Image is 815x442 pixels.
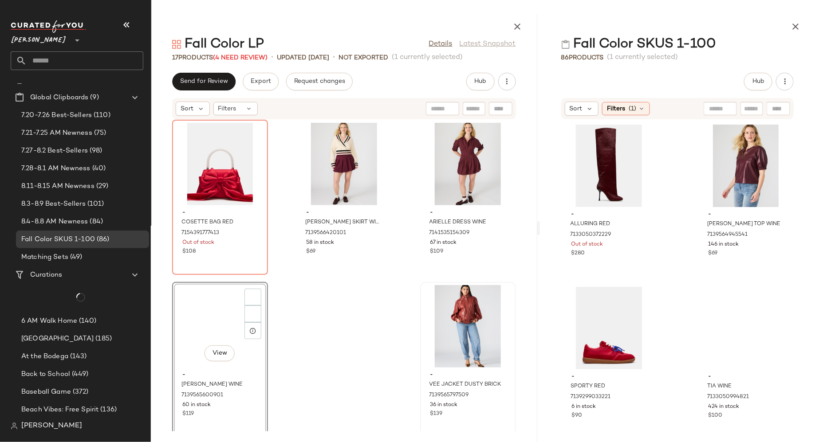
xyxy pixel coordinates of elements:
[88,217,103,227] span: (84)
[571,373,647,381] span: -
[21,181,94,192] span: 8.11-8.15 AM Newness
[271,52,273,63] span: •
[430,239,457,247] span: 67 in stock
[708,241,739,249] span: 146 in stock
[629,104,636,113] span: (1)
[429,219,487,227] span: ARIELLE DRESS WINE
[561,40,570,49] img: svg%3e
[571,403,596,411] span: 6 in stock
[708,250,717,258] span: $69
[77,316,97,326] span: (140)
[21,146,88,156] span: 7.27-8.2 Best-Sellers
[243,73,279,90] button: Export
[212,350,227,357] span: View
[305,229,346,237] span: 7139566420101
[571,231,611,239] span: 7133050372229
[429,229,470,237] span: 7141535154309
[466,73,495,90] button: Hub
[11,422,18,430] img: svg%3e
[68,352,87,362] span: (143)
[88,93,98,103] span: (9)
[71,387,89,397] span: (372)
[21,217,88,227] span: 8.4-8.8 AM Newness
[86,199,104,209] span: (101)
[92,110,110,121] span: (110)
[21,387,71,397] span: Baseball Game
[21,164,91,174] span: 7.28-8.1 AM Newness
[423,123,513,205] img: STEVEMADDEN_APPAREL_BP308257_WINDSOR-WINE_22329_HERO.jpg
[21,110,92,121] span: 7.20-7.26 Best-Sellers
[172,35,264,53] div: Fall Color LP
[564,287,654,369] img: STEVEMADDEN_SHOES_SPORTY_RED_01.jpg
[571,250,585,258] span: $280
[181,219,233,227] span: COSETTE BAG RED
[182,239,214,247] span: Out of stock
[429,391,469,399] span: 7139565797509
[95,235,110,245] span: (86)
[218,104,236,113] span: Filters
[607,104,625,113] span: Filters
[299,123,389,205] img: STEVEMADDEN_APPAREL_BP309357_WINE_23424_HERO.jpg
[175,123,265,205] img: STEVEMADDEN_HANDBAGS_BCOSETTE_RED-SATIN.jpg
[561,53,604,63] div: Products
[701,125,791,207] img: STEVEMADDEN_APPAREL_BP304708_WINE_23864_HERO.jpg
[708,373,784,381] span: -
[182,248,196,256] span: $108
[88,146,102,156] span: (98)
[11,20,86,33] img: cfy_white_logo.C9jOOHJF.svg
[91,164,106,174] span: (40)
[172,55,178,61] span: 17
[70,369,89,379] span: (449)
[21,421,82,431] span: [PERSON_NAME]
[571,241,603,249] span: Out of stock
[30,270,62,280] span: Curations
[707,383,732,391] span: TIA WINE
[68,252,83,262] span: (49)
[94,181,109,192] span: (29)
[21,405,98,415] span: Beach Vibes: Free Spirit
[708,211,784,219] span: -
[707,220,780,228] span: [PERSON_NAME] TOP WINE
[21,369,70,379] span: Back to School
[607,52,678,63] span: (1 currently selected)
[744,73,772,90] button: Hub
[430,401,458,409] span: 36 in stock
[21,235,95,245] span: Fall Color SKUS 1-100
[333,52,335,63] span: •
[305,219,381,227] span: [PERSON_NAME] SKIRT WINE
[707,231,748,239] span: 7139564945541
[571,412,582,420] span: $90
[181,381,243,389] span: [PERSON_NAME] WINE
[182,209,258,217] span: -
[172,53,268,63] div: Products
[21,316,77,326] span: 6 AM Walk Home
[561,55,569,61] span: 86
[21,199,86,209] span: 8.3-8.9 Best-Sellers
[250,78,271,85] span: Export
[392,52,463,63] span: (1 currently selected)
[429,39,453,50] a: Details
[430,410,443,418] span: $139
[92,128,106,138] span: (75)
[21,252,68,262] span: Matching Sets
[172,40,181,49] img: svg%3e
[306,209,382,217] span: -
[94,334,112,344] span: (185)
[423,285,513,368] img: STEVEMADDEN_APPAREL_BP302919_RED_32883_HERO.jpg
[181,104,193,113] span: Sort
[172,73,236,90] button: Send for Review
[571,220,610,228] span: ALLURING RED
[752,78,764,85] span: Hub
[571,211,647,219] span: -
[708,403,739,411] span: 424 in stock
[181,391,223,399] span: 7139565600901
[180,78,228,85] span: Send for Review
[286,73,353,90] button: Request changes
[21,352,68,362] span: At the Bodega
[430,209,506,217] span: -
[708,412,722,420] span: $100
[707,393,749,401] span: 7133050994821
[430,371,506,379] span: -
[430,248,444,256] span: $109
[429,381,501,389] span: VEE JACKET DUSTY BRICK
